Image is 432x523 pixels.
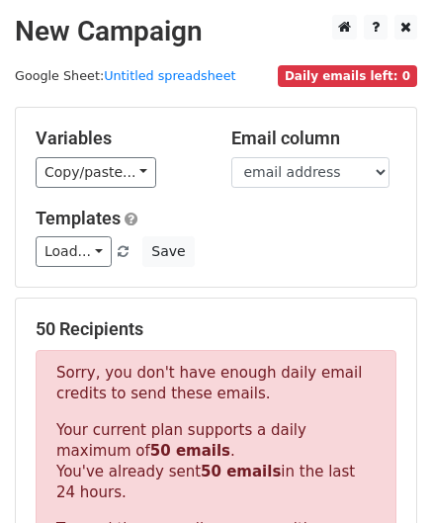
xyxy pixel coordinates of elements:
iframe: Chat Widget [333,428,432,523]
a: Copy/paste... [36,157,156,188]
a: Daily emails left: 0 [278,68,417,83]
a: Untitled spreadsheet [104,68,235,83]
p: Sorry, you don't have enough daily email credits to send these emails. [56,363,376,404]
button: Save [142,236,194,267]
p: Your current plan supports a daily maximum of . You've already sent in the last 24 hours. [56,420,376,503]
h2: New Campaign [15,15,417,48]
strong: 50 emails [150,442,230,460]
h5: Variables [36,128,202,149]
strong: 50 emails [201,463,281,480]
h5: Email column [231,128,397,149]
small: Google Sheet: [15,68,236,83]
span: Daily emails left: 0 [278,65,417,87]
h5: 50 Recipients [36,318,396,340]
a: Load... [36,236,112,267]
a: Templates [36,208,121,228]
